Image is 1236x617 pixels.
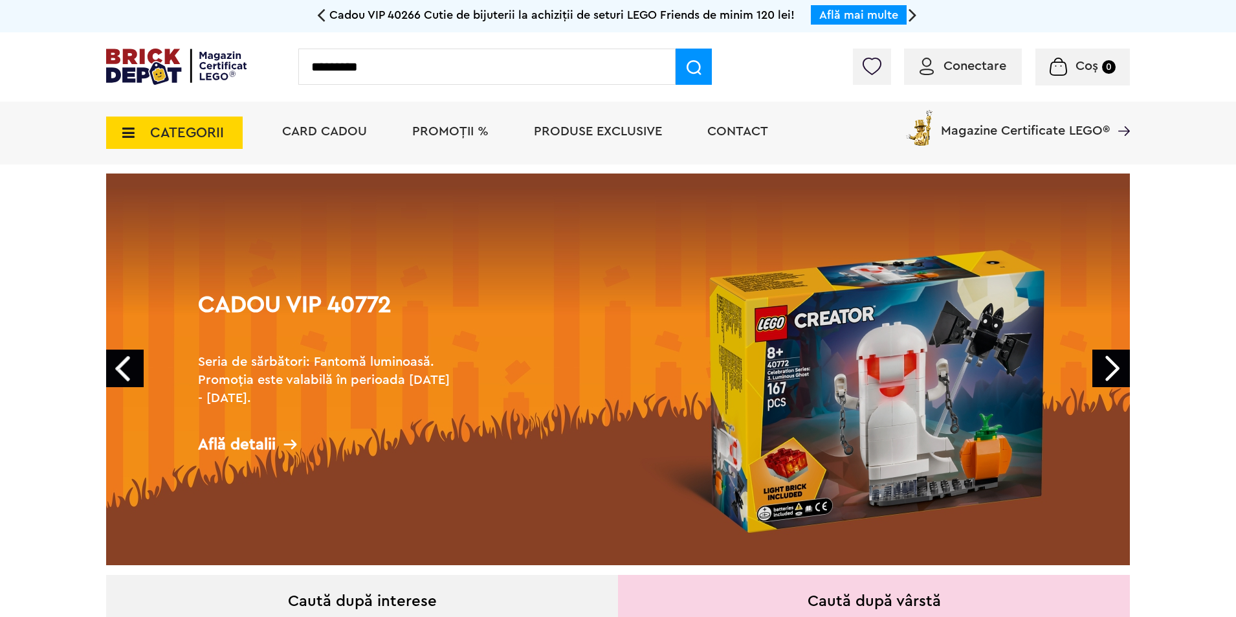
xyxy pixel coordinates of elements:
[534,125,662,138] a: Produse exclusive
[1076,60,1098,73] span: Coș
[920,60,1006,73] a: Conectare
[1102,60,1116,74] small: 0
[1110,107,1130,120] a: Magazine Certificate LEGO®
[944,60,1006,73] span: Conectare
[1092,350,1130,387] a: Next
[198,353,457,407] h2: Seria de sărbători: Fantomă luminoasă. Promoția este valabilă în perioada [DATE] - [DATE].
[282,125,367,138] a: Card Cadou
[819,9,898,21] a: Află mai multe
[329,9,795,21] span: Cadou VIP 40266 Cutie de bijuterii la achiziții de seturi LEGO Friends de minim 120 lei!
[941,107,1110,137] span: Magazine Certificate LEGO®
[150,126,224,140] span: CATEGORII
[106,350,144,387] a: Prev
[707,125,768,138] a: Contact
[198,436,457,453] div: Află detalii
[198,293,457,340] h1: Cadou VIP 40772
[106,174,1130,565] a: Cadou VIP 40772Seria de sărbători: Fantomă luminoasă. Promoția este valabilă în perioada [DATE] -...
[412,125,489,138] a: PROMOȚII %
